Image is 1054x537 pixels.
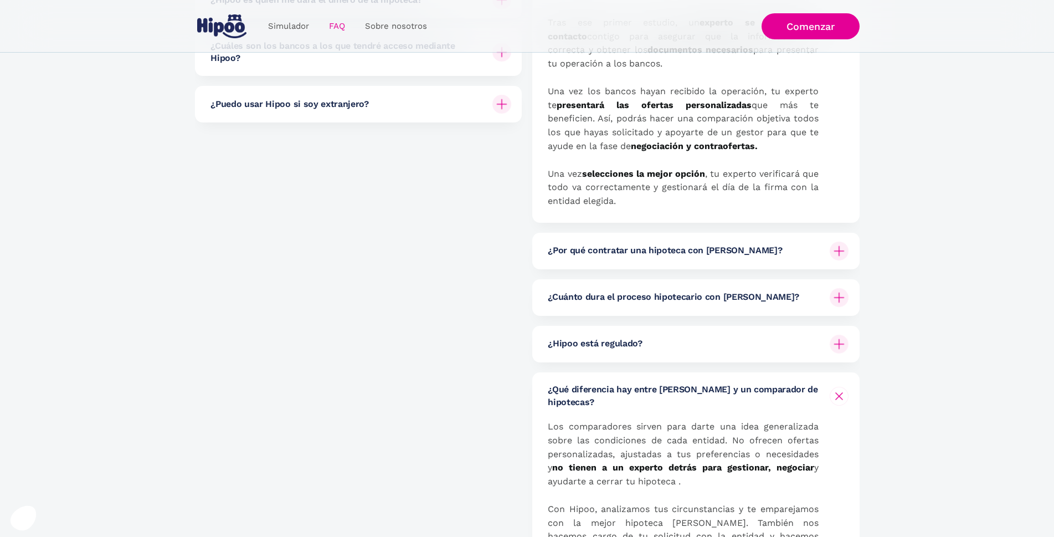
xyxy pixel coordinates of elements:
[319,16,355,37] a: FAQ
[548,383,821,408] h6: ¿Qué diferencia hay entre [PERSON_NAME] y un comparador de hipotecas?
[548,337,642,350] h6: ¿Hipoo está regulado?
[548,244,782,257] h6: ¿Por qué contratar una hipoteca con [PERSON_NAME]?
[195,10,249,43] a: home
[258,16,319,37] a: Simulador
[631,141,758,151] strong: negociación y contraofertas.
[210,98,368,110] h6: ¿Puedo usar Hipoo si soy extranjero?
[582,168,706,179] strong: selecciones la mejor opción
[355,16,437,37] a: Sobre nosotros
[552,462,814,473] strong: no tienen a un experto detrás para gestionar, negociar
[762,13,860,39] a: Comenzar
[557,100,752,110] strong: presentará las ofertas personalizadas
[548,291,799,303] h6: ¿Cuánto dura el proceso hipotecario con [PERSON_NAME]?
